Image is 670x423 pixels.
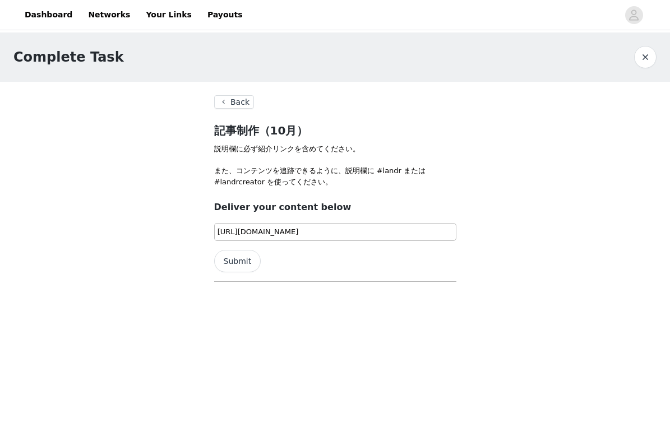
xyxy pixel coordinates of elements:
[629,6,639,24] div: avatar
[214,145,426,186] span: 説明欄に必ず紹介リンクを含めてください。 また、コンテンツを追跡できるように、説明欄に #landr または #landrcreator を使ってください。
[214,250,261,272] button: Submit
[139,2,198,27] a: Your Links
[13,47,124,67] h1: Complete Task
[214,122,456,139] h2: 記事制作（10月）
[81,2,137,27] a: Networks
[201,2,249,27] a: Payouts
[18,2,79,27] a: Dashboard
[214,201,456,214] h3: Deliver your content below
[214,95,255,109] button: Back
[214,223,456,241] input: Paste your content link here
